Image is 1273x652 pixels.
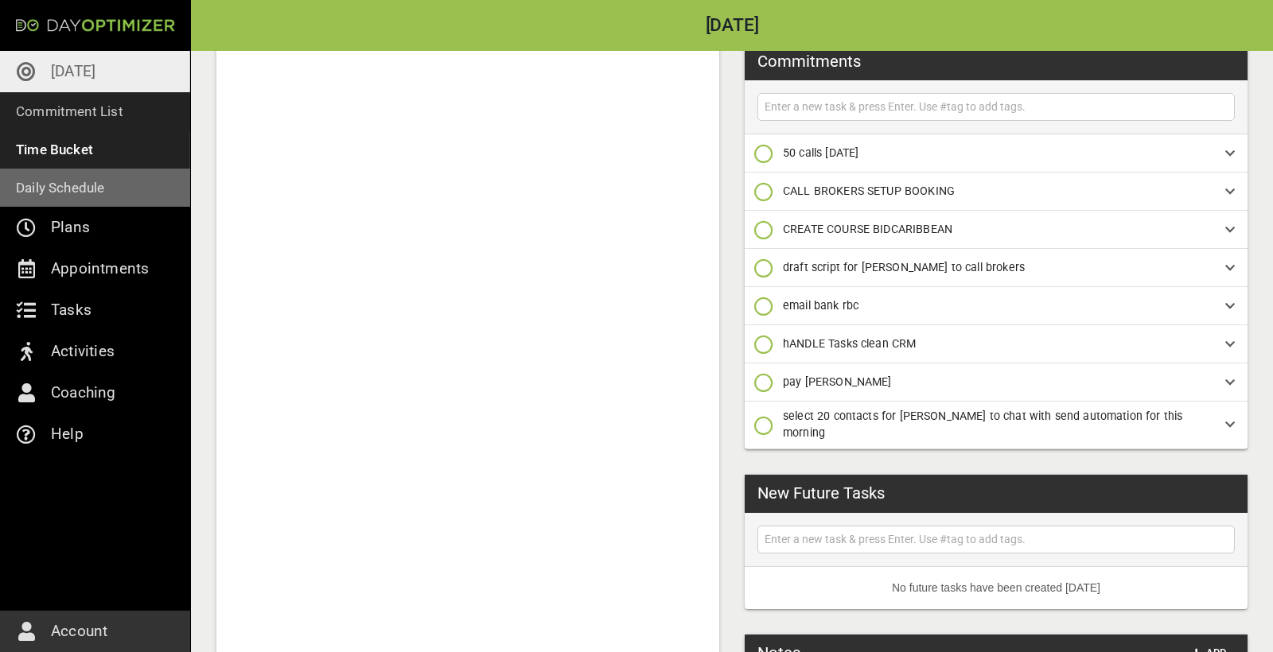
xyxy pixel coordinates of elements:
span: email bank rbc [783,299,858,312]
p: Coaching [51,380,116,406]
p: Account [51,619,107,644]
span: select 20 contacts for [PERSON_NAME] to chat with send automation for this morning [783,409,1182,439]
div: 50 calls [DATE] [745,134,1248,173]
div: CREATE COURSE BIDCARIBBEAN [745,211,1248,249]
p: Help [51,421,84,447]
p: Commitment List [16,100,123,122]
span: pay [PERSON_NAME] [783,375,892,388]
input: Enter a new task & press Enter. Use #tag to add tags. [761,530,1231,549]
h2: [DATE] [191,17,1273,35]
p: Appointments [51,256,149,281]
span: CALL BROKERS SETUP BOOKING [783,184,955,197]
img: Day Optimizer [16,19,175,32]
div: draft script for [PERSON_NAME] to call brokers [745,249,1248,287]
span: CREATE COURSE BIDCARIBBEAN [783,223,952,235]
input: Enter a new task & press Enter. Use #tag to add tags. [761,97,1231,117]
div: CALL BROKERS SETUP BOOKING [745,173,1248,211]
h3: New Future Tasks [757,481,885,505]
p: Plans [51,215,90,240]
div: pay [PERSON_NAME] [745,363,1248,402]
p: [DATE] [51,59,95,84]
h3: Commitments [757,49,861,73]
span: 50 calls [DATE] [783,146,858,159]
div: select 20 contacts for [PERSON_NAME] to chat with send automation for this morning [745,402,1248,449]
span: hANDLE Tasks clean CRM [783,337,916,350]
p: Activities [51,339,115,364]
div: email bank rbc [745,287,1248,325]
li: No future tasks have been created [DATE] [745,567,1248,609]
p: Daily Schedule [16,177,105,199]
p: Tasks [51,297,91,323]
p: Time Bucket [16,138,93,161]
div: hANDLE Tasks clean CRM [745,325,1248,363]
span: draft script for [PERSON_NAME] to call brokers [783,261,1025,274]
